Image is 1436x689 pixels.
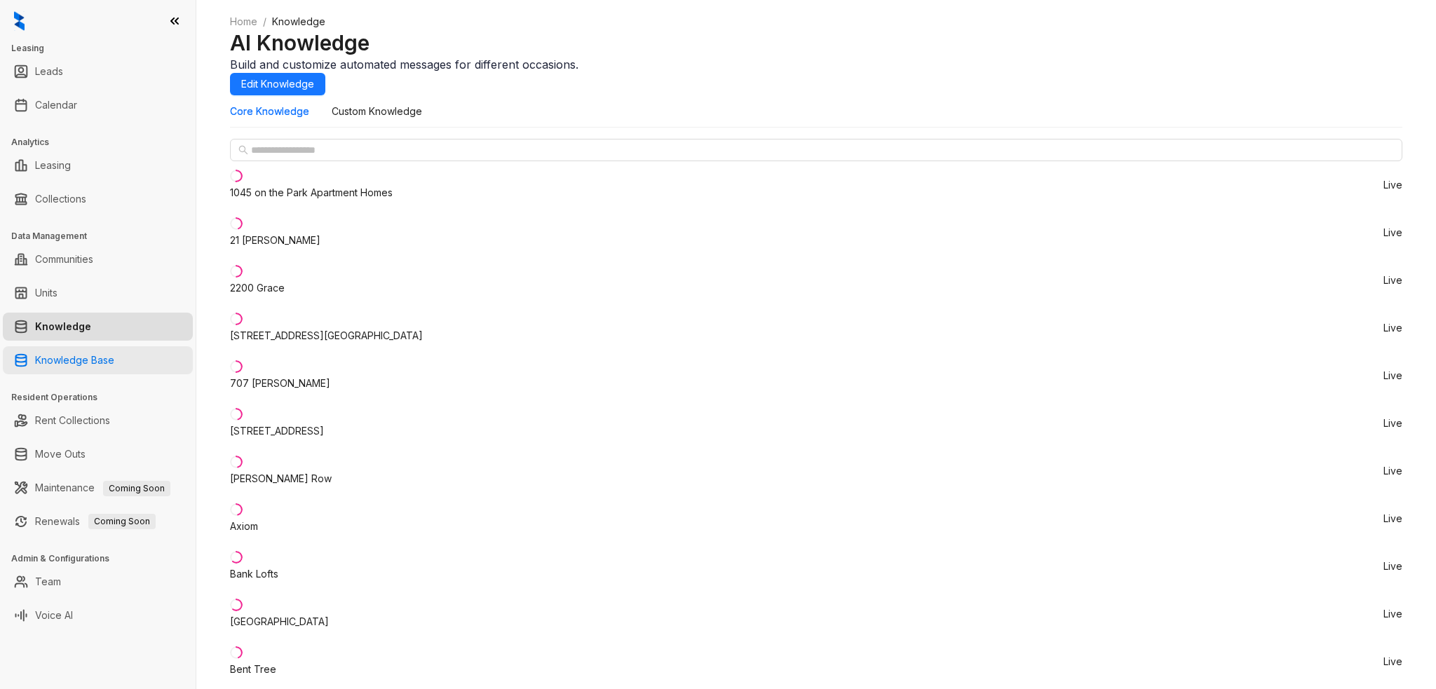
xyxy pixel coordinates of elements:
[230,29,1402,56] h2: AI Knowledge
[230,233,320,248] div: 21 [PERSON_NAME]
[3,346,193,374] li: Knowledge Base
[3,57,193,86] li: Leads
[1383,180,1402,190] span: Live
[35,91,77,119] a: Calendar
[3,507,193,535] li: Renewals
[238,145,248,155] span: search
[11,230,196,243] h3: Data Management
[35,185,86,213] a: Collections
[1383,323,1402,333] span: Live
[230,185,393,200] div: 1045 on the Park Apartment Homes
[3,568,193,596] li: Team
[3,245,193,273] li: Communities
[3,185,193,213] li: Collections
[35,407,110,435] a: Rent Collections
[11,42,196,55] h3: Leasing
[272,15,325,27] span: Knowledge
[103,481,170,496] span: Coming Soon
[35,601,73,629] a: Voice AI
[230,73,325,95] button: Edit Knowledge
[230,662,276,677] div: Bent Tree
[230,423,324,439] div: [STREET_ADDRESS]
[35,440,86,468] a: Move Outs
[35,279,57,307] a: Units
[14,11,25,31] img: logo
[3,151,193,179] li: Leasing
[230,56,1402,73] div: Build and customize automated messages for different occasions.
[230,328,423,343] div: [STREET_ADDRESS][GEOGRAPHIC_DATA]
[1383,609,1402,619] span: Live
[230,104,309,119] div: Core Knowledge
[1383,418,1402,428] span: Live
[11,136,196,149] h3: Analytics
[3,440,193,468] li: Move Outs
[3,601,193,629] li: Voice AI
[11,552,196,565] h3: Admin & Configurations
[1383,657,1402,667] span: Live
[1383,275,1402,285] span: Live
[230,376,330,391] div: 707 [PERSON_NAME]
[227,14,260,29] a: Home
[35,568,61,596] a: Team
[3,474,193,502] li: Maintenance
[35,346,114,374] a: Knowledge Base
[263,14,266,29] li: /
[35,245,93,273] a: Communities
[1383,561,1402,571] span: Live
[230,280,285,296] div: 2200 Grace
[11,391,196,404] h3: Resident Operations
[1383,466,1402,476] span: Live
[3,407,193,435] li: Rent Collections
[1383,371,1402,381] span: Live
[332,104,422,119] div: Custom Knowledge
[1383,228,1402,238] span: Live
[3,279,193,307] li: Units
[230,471,332,486] div: [PERSON_NAME] Row
[241,76,314,92] span: Edit Knowledge
[3,91,193,119] li: Calendar
[35,151,71,179] a: Leasing
[230,614,329,629] div: [GEOGRAPHIC_DATA]
[230,519,258,534] div: Axiom
[35,507,156,535] a: RenewalsComing Soon
[35,313,91,341] a: Knowledge
[35,57,63,86] a: Leads
[3,313,193,341] li: Knowledge
[230,566,278,582] div: Bank Lofts
[1383,514,1402,524] span: Live
[88,514,156,529] span: Coming Soon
